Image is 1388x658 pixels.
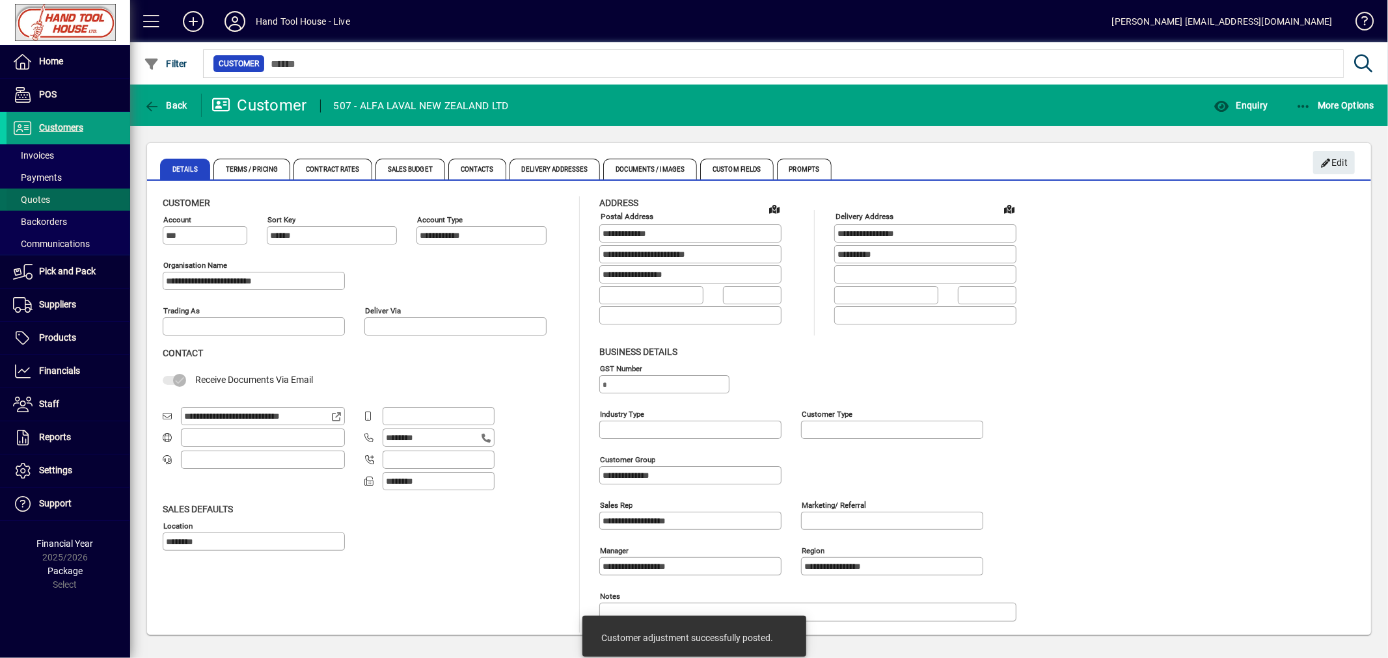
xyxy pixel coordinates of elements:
span: Customers [39,122,83,133]
div: Customer [211,95,307,116]
a: Communications [7,233,130,255]
a: Pick and Pack [7,256,130,288]
button: Filter [141,52,191,75]
a: Settings [7,454,130,487]
span: Sales defaults [163,504,233,514]
mat-label: Customer type [802,409,852,418]
span: More Options [1296,100,1375,111]
mat-label: Region [802,546,824,555]
span: Package [48,566,83,576]
mat-label: Marketing/ Referral [802,500,866,509]
button: More Options [1292,94,1378,117]
a: Invoices [7,144,130,166]
span: Suppliers [39,299,76,309]
mat-label: Manager [600,546,629,555]
span: Address [599,198,638,208]
span: Backorders [13,217,67,227]
app-page-header-button: Back [130,94,202,117]
a: Suppliers [7,289,130,321]
span: Customer [163,198,210,208]
span: Support [39,498,72,508]
span: Prompts [777,159,832,179]
mat-label: Sales rep [600,500,633,509]
span: Payments [13,172,62,183]
a: Financials [7,355,130,388]
span: Details [160,159,210,179]
mat-label: Customer group [600,454,655,464]
mat-label: Sort key [267,215,295,224]
span: Sales Budget [375,159,445,179]
mat-label: Account [163,215,191,224]
span: Filter [144,59,187,69]
span: Receive Documents Via Email [195,375,313,385]
a: POS [7,79,130,111]
span: POS [39,89,57,99]
span: Quotes [13,194,50,205]
mat-label: Notes [600,591,620,600]
span: Edit [1320,152,1348,174]
a: Payments [7,166,130,189]
span: Documents / Images [603,159,697,179]
span: Financials [39,365,80,376]
span: Contacts [448,159,506,179]
span: Financial Year [37,538,94,549]
span: Home [39,56,63,66]
button: Edit [1313,151,1355,174]
span: Settings [39,465,72,475]
button: Back [141,94,191,117]
span: Enquiry [1214,100,1268,111]
mat-label: Deliver via [365,306,401,315]
mat-label: Industry type [600,409,644,418]
span: Products [39,332,76,343]
span: Terms / Pricing [213,159,291,179]
span: Invoices [13,150,54,161]
div: Hand Tool House - Live [256,11,350,32]
span: Back [144,100,187,111]
a: Backorders [7,211,130,233]
mat-label: Trading as [163,306,200,315]
mat-label: Organisation name [163,261,227,270]
a: Products [7,322,130,354]
a: Support [7,488,130,520]
mat-label: Location [163,521,193,530]
button: Profile [214,10,256,33]
div: 507 - ALFA LAVAL NEW ZEALAND LTD [334,96,509,116]
span: Custom Fields [700,159,773,179]
span: Customer [219,57,259,70]
a: View on map [999,198,1020,219]
a: Reports [7,421,130,454]
span: Reports [39,432,71,442]
span: Contact [163,348,203,358]
span: Pick and Pack [39,266,96,276]
a: Quotes [7,189,130,211]
button: Enquiry [1210,94,1271,117]
a: Home [7,46,130,78]
div: Customer adjustment successfully posted. [602,631,774,644]
span: Contract Rates [293,159,372,179]
a: Staff [7,388,130,421]
a: View on map [764,198,785,219]
a: Knowledge Base [1346,3,1372,45]
button: Add [172,10,214,33]
span: Communications [13,239,90,249]
div: [PERSON_NAME] [EMAIL_ADDRESS][DOMAIN_NAME] [1112,11,1333,32]
span: Business details [599,347,677,357]
span: Staff [39,399,59,409]
span: Delivery Addresses [510,159,601,179]
mat-label: Account Type [417,215,463,224]
mat-label: GST Number [600,363,642,373]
